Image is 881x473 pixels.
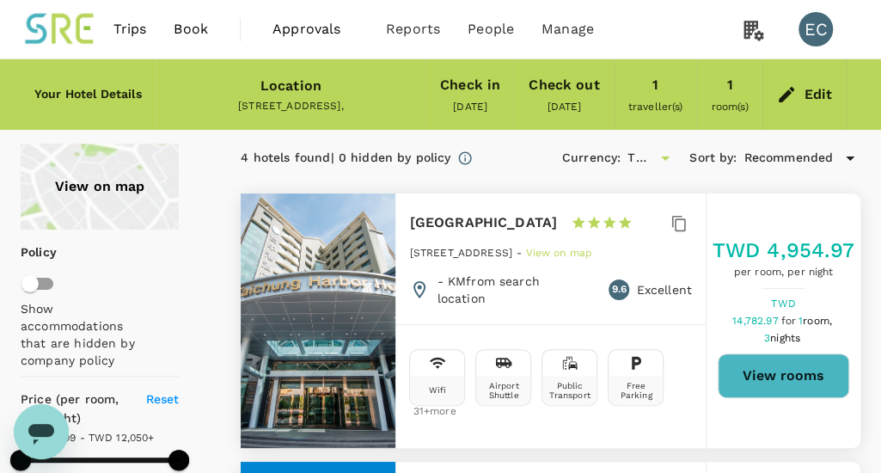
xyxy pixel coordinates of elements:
span: per room, per night [713,264,855,281]
div: Free Parking [612,381,659,400]
h6: Currency : [562,149,621,168]
span: nights [770,332,800,344]
span: View on map [525,247,592,259]
span: Recommended [743,149,833,168]
span: Approvals [272,19,358,40]
p: Policy [21,243,28,261]
span: [DATE] [453,101,487,113]
h6: Your Hotel Details [34,85,142,104]
p: Show accommodations that are hidden by company policy [21,300,146,369]
span: room, [803,315,832,327]
div: [STREET_ADDRESS], [170,98,412,115]
span: Manage [541,19,594,40]
div: 4 hotels found | 0 hidden by policy [241,149,450,168]
div: 1 [652,73,658,97]
span: 3 [764,332,803,344]
div: Location [260,74,321,98]
div: Public Transport [546,381,593,400]
span: room(s) [711,101,748,113]
h6: Sort by : [689,149,737,168]
div: EC [798,12,833,46]
button: Open [653,146,677,170]
span: traveller(s) [628,101,683,113]
div: Edit [804,83,832,107]
h5: TWD 4,954.97 [713,236,855,264]
div: Check in [440,73,500,97]
span: TWD 2,009 - TWD 12,050+ [21,432,154,444]
h6: Price (per room, per night) [21,390,139,428]
a: View on map [21,144,179,230]
a: View on map [525,245,592,259]
span: Reports [386,19,440,40]
p: Excellent [636,281,691,298]
span: Trips [113,19,147,40]
div: Check out [529,73,599,97]
span: Book [174,19,208,40]
span: 1 [798,315,835,327]
span: People [468,19,514,40]
span: TWD 14,782.97 [732,298,796,327]
iframe: Button to launch messaging window [14,404,69,459]
div: Wifi [429,385,447,395]
span: [DATE] [547,101,581,113]
span: [STREET_ADDRESS] [409,247,511,259]
span: - [517,247,525,259]
div: Airport Shuttle [480,381,527,400]
span: 9.6 [612,281,627,298]
span: for [780,315,798,327]
div: 1 [726,73,732,97]
span: 31 + more [413,406,438,417]
img: Synera Renewable Energy [21,10,100,48]
h6: [GEOGRAPHIC_DATA] [409,211,557,235]
span: Reset [146,392,180,406]
p: - KM from search location [437,273,588,307]
button: View rooms [718,353,849,398]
